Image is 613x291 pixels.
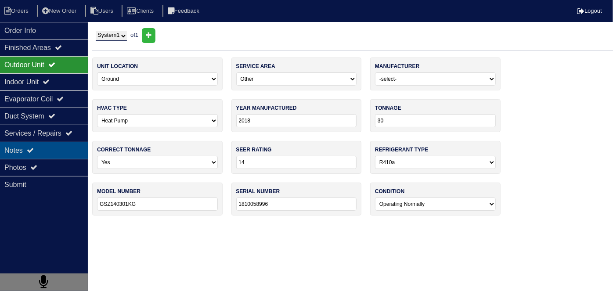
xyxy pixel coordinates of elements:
a: Clients [122,7,161,14]
a: Logout [577,7,602,14]
li: Users [85,5,120,17]
label: hvac type [97,104,127,112]
label: year manufactured [236,104,297,112]
label: unit location [97,62,138,70]
label: refrigerant type [375,146,428,154]
label: tonnage [375,104,401,112]
li: Feedback [162,5,206,17]
label: service area [236,62,275,70]
label: serial number [236,187,280,195]
div: of 1 [92,28,613,43]
a: Users [85,7,120,14]
a: New Order [37,7,83,14]
li: Clients [122,5,161,17]
label: condition [375,187,404,195]
li: New Order [37,5,83,17]
label: correct tonnage [97,146,151,154]
label: seer rating [236,146,272,154]
label: model number [97,187,141,195]
label: manufacturer [375,62,419,70]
